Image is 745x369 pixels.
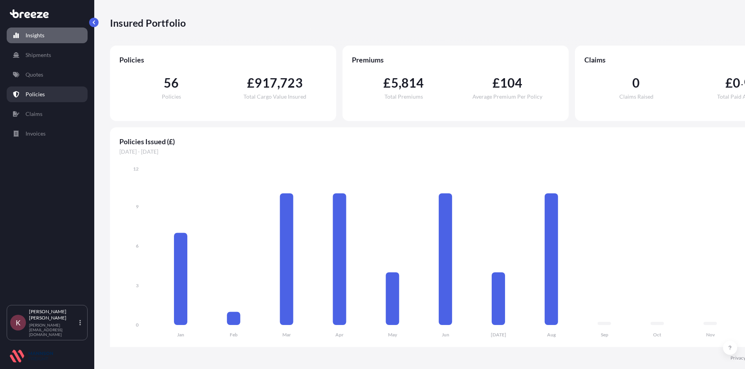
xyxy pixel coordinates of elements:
span: Policies [119,55,327,64]
span: Average Premium Per Policy [472,94,542,99]
span: 0 [632,77,640,89]
span: 104 [500,77,523,89]
tspan: 9 [136,204,139,209]
a: Claims [7,106,88,122]
tspan: Jun [442,332,449,338]
p: Quotes [26,71,43,79]
tspan: 0 [136,322,139,328]
tspan: Nov [706,332,715,338]
span: K [16,319,20,327]
span: £ [492,77,500,89]
span: Policies [162,94,181,99]
span: £ [725,77,733,89]
tspan: May [388,332,397,338]
span: 56 [164,77,179,89]
span: £ [383,77,391,89]
span: . [741,79,743,85]
a: Invoices [7,126,88,141]
tspan: Sep [601,332,608,338]
span: 723 [280,77,303,89]
p: Shipments [26,51,51,59]
tspan: [DATE] [491,332,506,338]
tspan: Mar [282,332,291,338]
span: Claims Raised [619,94,653,99]
p: Insured Portfolio [110,17,186,29]
p: Insights [26,31,44,39]
span: Total Cargo Value Insured [243,94,306,99]
span: Total Premiums [384,94,423,99]
span: 917 [254,77,277,89]
p: Policies [26,90,45,98]
tspan: 6 [136,243,139,249]
p: [PERSON_NAME][EMAIL_ADDRESS][DOMAIN_NAME] [29,323,78,337]
tspan: 12 [133,166,139,172]
p: Invoices [26,130,46,138]
a: Shipments [7,47,88,63]
tspan: Jan [177,332,184,338]
span: Premiums [352,55,559,64]
span: 0 [733,77,740,89]
a: Policies [7,86,88,102]
p: Claims [26,110,42,118]
span: £ [247,77,254,89]
tspan: Aug [547,332,556,338]
span: 5 [391,77,399,89]
a: Insights [7,28,88,43]
tspan: Oct [653,332,661,338]
tspan: Apr [335,332,344,338]
span: , [399,77,401,89]
tspan: Feb [230,332,238,338]
tspan: 3 [136,283,139,288]
p: [PERSON_NAME] [PERSON_NAME] [29,308,78,321]
img: organization-logo [10,350,53,362]
span: , [277,77,280,89]
a: Quotes [7,67,88,83]
span: 814 [401,77,424,89]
